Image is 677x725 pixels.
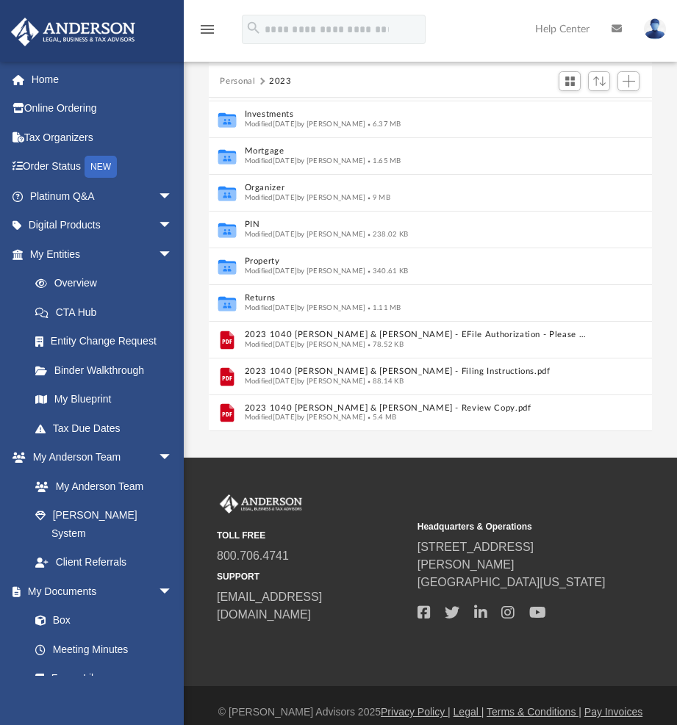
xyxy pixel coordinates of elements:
span: Modified [DATE] by [PERSON_NAME] [244,341,365,348]
span: 78.52 KB [365,341,404,348]
a: [GEOGRAPHIC_DATA][US_STATE] [418,576,606,588]
small: SUPPORT [217,570,407,583]
a: My Anderson Teamarrow_drop_down [10,443,187,472]
a: Digital Productsarrow_drop_down [10,211,195,240]
a: My Entitiesarrow_drop_down [10,239,195,269]
i: search [246,20,262,36]
button: Sort [588,71,610,91]
a: Meeting Minutes [21,635,187,664]
a: Overview [21,269,195,298]
span: 5.4 MB [365,414,396,421]
small: TOLL FREE [217,529,407,542]
button: 2023 1040 [PERSON_NAME] & [PERSON_NAME] - Review Copy.pdf [244,403,586,413]
span: Modified [DATE] by [PERSON_NAME] [244,414,365,421]
span: Modified [DATE] by [PERSON_NAME] [244,157,365,165]
a: menu [198,28,216,38]
span: 238.02 KB [365,231,408,238]
a: Legal | [454,706,484,718]
a: Online Ordering [10,94,195,123]
i: menu [198,21,216,38]
a: Platinum Q&Aarrow_drop_down [10,181,195,211]
a: My Anderson Team [21,472,180,501]
span: 1.11 MB [365,304,401,311]
a: Forms Library [21,664,180,693]
div: © [PERSON_NAME] Advisors 2025 [184,704,677,720]
span: arrow_drop_down [158,239,187,270]
span: arrow_drop_down [158,211,187,241]
span: Modified [DATE] by [PERSON_NAME] [244,120,365,128]
span: Modified [DATE] by [PERSON_NAME] [244,267,365,275]
a: Terms & Conditions | [487,706,581,718]
span: Modified [DATE] by [PERSON_NAME] [244,194,365,201]
a: [PERSON_NAME] System [21,501,187,548]
a: CTA Hub [21,297,195,327]
button: 2023 1040 [PERSON_NAME] & [PERSON_NAME] - Filing Instructions.pdf [244,367,586,377]
button: Mortgage [244,147,586,156]
a: Pay Invoices [584,706,642,718]
button: 2023 1040 [PERSON_NAME] & [PERSON_NAME] - EFile Authorization - Please Sign.pdf [244,331,586,340]
a: [EMAIL_ADDRESS][DOMAIN_NAME] [217,591,322,621]
span: 6.37 MB [365,120,401,128]
a: Tax Due Dates [21,414,195,443]
img: Anderson Advisors Platinum Portal [7,18,140,46]
button: Property [244,257,586,267]
span: arrow_drop_down [158,181,187,212]
span: arrow_drop_down [158,577,187,607]
span: 1.65 MB [365,157,401,165]
button: Switch to Grid View [559,71,581,92]
img: User Pic [644,18,666,40]
img: Anderson Advisors Platinum Portal [217,494,305,513]
span: arrow_drop_down [158,443,187,473]
a: My Blueprint [21,385,187,414]
small: Headquarters & Operations [418,520,608,533]
button: Returns [244,294,586,303]
a: Binder Walkthrough [21,356,195,385]
span: Modified [DATE] by [PERSON_NAME] [244,304,365,311]
a: Tax Organizers [10,123,195,152]
a: Order StatusNEW [10,152,195,182]
a: [STREET_ADDRESS][PERSON_NAME] [418,541,534,571]
button: 2023 [269,75,292,88]
div: NEW [85,156,117,178]
a: 800.706.4741 [217,549,289,562]
button: Organizer [244,184,586,193]
button: PIN [244,220,586,230]
span: 88.14 KB [365,378,404,385]
div: grid [209,98,653,431]
a: Privacy Policy | [381,706,451,718]
a: Home [10,65,195,94]
a: Box [21,606,180,635]
span: Modified [DATE] by [PERSON_NAME] [244,378,365,385]
span: Modified [DATE] by [PERSON_NAME] [244,231,365,238]
button: Personal [220,75,255,88]
span: 9 MB [365,194,390,201]
button: Investments [244,110,586,120]
a: Client Referrals [21,548,187,577]
button: Add [617,71,640,92]
a: Entity Change Request [21,327,195,356]
a: My Documentsarrow_drop_down [10,577,187,606]
span: 340.61 KB [365,267,408,275]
